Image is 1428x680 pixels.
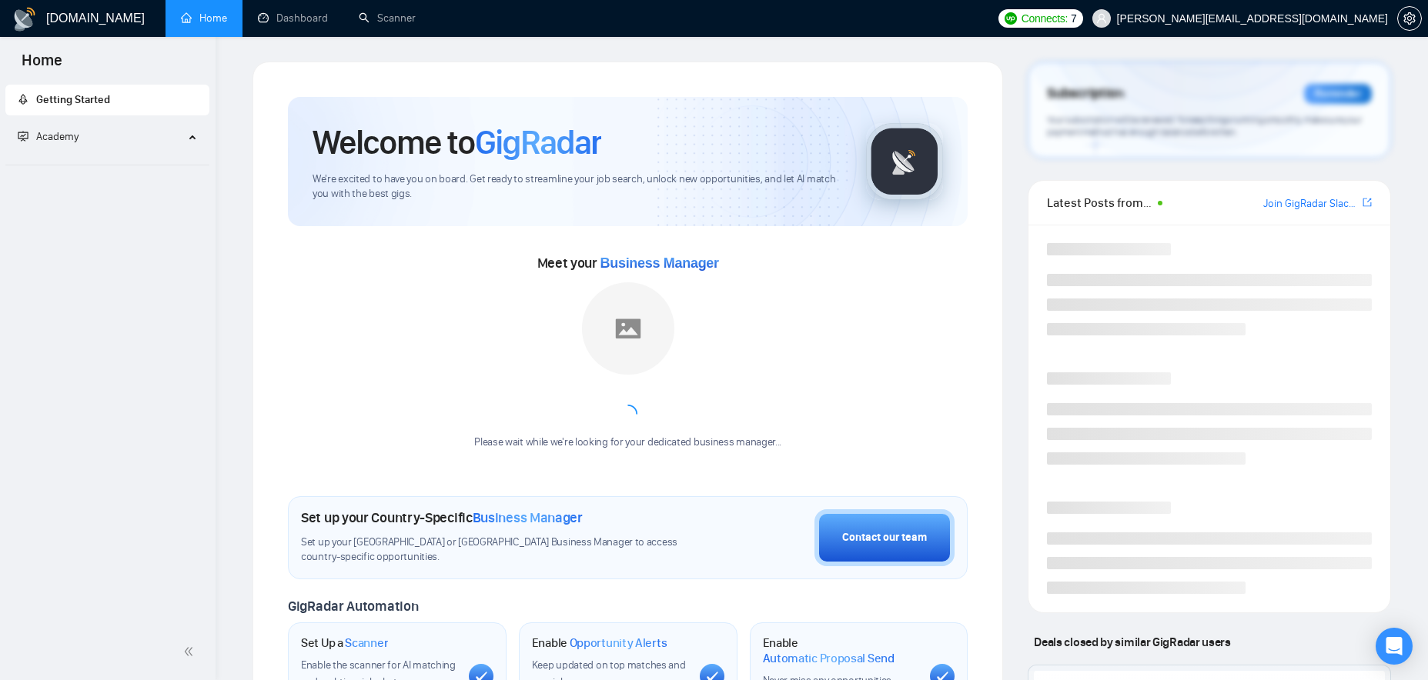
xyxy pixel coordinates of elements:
[301,535,694,565] span: Set up your [GEOGRAPHIC_DATA] or [GEOGRAPHIC_DATA] Business Manager to access country-specific op...
[18,94,28,105] span: rocket
[570,635,667,651] span: Opportunity Alerts
[1363,195,1372,210] a: export
[258,12,328,25] a: dashboardDashboard
[619,405,637,423] span: loading
[345,635,388,651] span: Scanner
[313,122,601,163] h1: Welcome to
[1096,13,1107,24] span: user
[1397,12,1422,25] a: setting
[842,529,927,546] div: Contact our team
[181,12,227,25] a: homeHome
[866,123,943,200] img: gigradar-logo.png
[1047,193,1153,212] span: Latest Posts from the GigRadar Community
[36,130,79,143] span: Academy
[465,435,791,450] div: Please wait while we're looking for your dedicated business manager...
[1363,196,1372,208] span: export
[5,85,209,115] li: Getting Started
[359,12,416,25] a: searchScanner
[1071,10,1077,27] span: 7
[36,93,110,106] span: Getting Started
[18,131,28,142] span: fund-projection-screen
[763,651,895,666] span: Automatic Proposal Send
[18,130,79,143] span: Academy
[1397,6,1422,31] button: setting
[814,509,955,566] button: Contact our team
[12,7,37,32] img: logo
[1304,84,1372,104] div: Reminder
[1398,12,1421,25] span: setting
[475,122,601,163] span: GigRadar
[1028,628,1236,655] span: Deals closed by similar GigRadar users
[301,509,583,526] h1: Set up your Country-Specific
[1022,10,1068,27] span: Connects:
[183,644,199,659] span: double-left
[1005,12,1017,25] img: upwork-logo.png
[1263,195,1359,212] a: Join GigRadar Slack Community
[537,255,719,272] span: Meet your
[1376,628,1413,665] div: Open Intercom Messenger
[288,598,418,615] span: GigRadar Automation
[313,172,841,202] span: We're excited to have you on board. Get ready to streamline your job search, unlock new opportuni...
[9,49,75,82] span: Home
[1047,81,1123,107] span: Subscription
[1047,114,1361,138] span: Your subscription will be renewed. To keep things running smoothly, make sure your payment method...
[532,635,667,651] h1: Enable
[763,635,918,665] h1: Enable
[582,282,674,375] img: placeholder.png
[301,635,388,651] h1: Set Up a
[5,158,209,168] li: Academy Homepage
[473,509,583,526] span: Business Manager
[600,255,719,271] span: Business Manager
